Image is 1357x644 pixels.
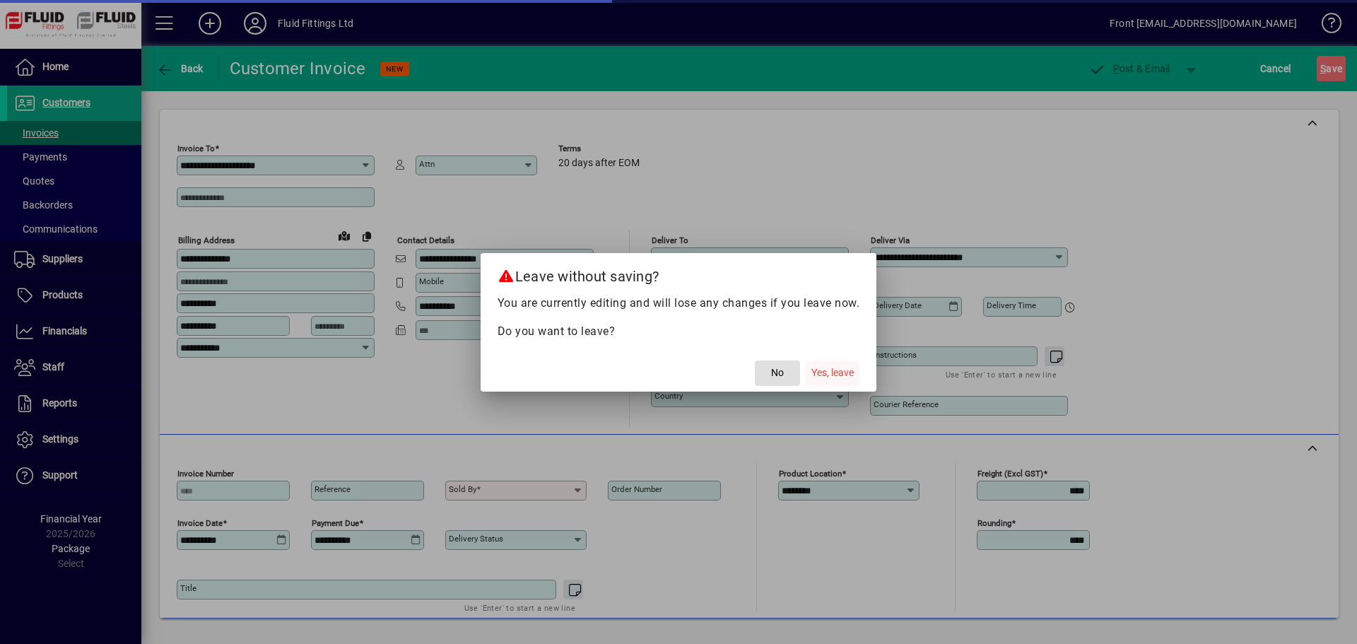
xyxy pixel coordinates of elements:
[755,361,800,386] button: No
[771,365,784,380] span: No
[811,365,854,380] span: Yes, leave
[498,295,860,312] p: You are currently editing and will lose any changes if you leave now.
[498,323,860,340] p: Do you want to leave?
[806,361,859,386] button: Yes, leave
[481,253,877,294] h2: Leave without saving?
